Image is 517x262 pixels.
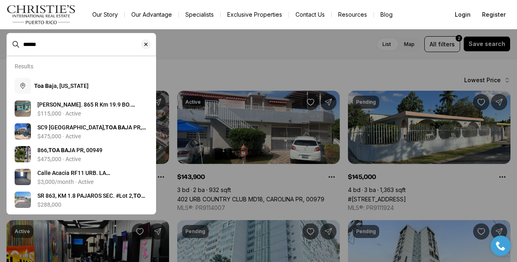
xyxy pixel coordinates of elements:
[37,156,81,162] p: $475,000 · Active
[37,101,148,116] span: [PERSON_NAME]. 865 R Km 19.9 BO. [GEOGRAPHIC_DATA], JA PR, 00949
[37,133,81,140] p: $475,000 · Active
[482,11,506,18] span: Register
[289,9,331,20] button: Contact Us
[11,166,151,188] a: View details: Calle Acacia RF11 URB. LA ROSALEDA
[11,188,151,211] a: View details: SR 863, KM 1.8 PAJAROS SEC. #Lot 2
[141,33,156,55] button: Clear search input
[86,9,124,20] a: Our Story
[11,97,151,120] a: View details: Carr. 865 R Km 19.9 BO. CANDELARIA
[15,63,33,70] p: Results
[11,120,151,143] a: View details: SC9 MANSION DEL SUR
[221,9,289,20] a: Exclusive Properties
[332,9,374,20] a: Resources
[37,179,93,185] p: $3,000/month · Active
[455,11,471,18] span: Login
[374,9,399,20] a: Blog
[37,110,81,117] p: $115,000 · Active
[125,9,178,20] a: Our Advantage
[37,147,102,153] span: 866, JA PR, 00949
[37,124,146,139] span: SC9 [GEOGRAPHIC_DATA], JA PR, 00949
[37,201,61,208] p: $288,000
[105,124,125,131] b: TOA BA
[450,7,476,23] button: Login
[11,143,151,166] a: View details: 866
[34,83,52,89] b: Toa Ba
[34,83,89,89] span: ja, [US_STATE]
[179,9,220,20] a: Specialists
[48,147,68,153] b: TOA BA
[7,5,76,24] img: logo
[11,74,151,97] button: Toa Baja, [US_STATE]
[37,192,145,207] span: SR 863, KM 1.8 PAJAROS SEC. #Lot 2, JA PR, 00949
[477,7,510,23] button: Register
[37,170,121,184] span: Calle Acacia RF11 URB. LA ROSALEDA, JA PR, 00949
